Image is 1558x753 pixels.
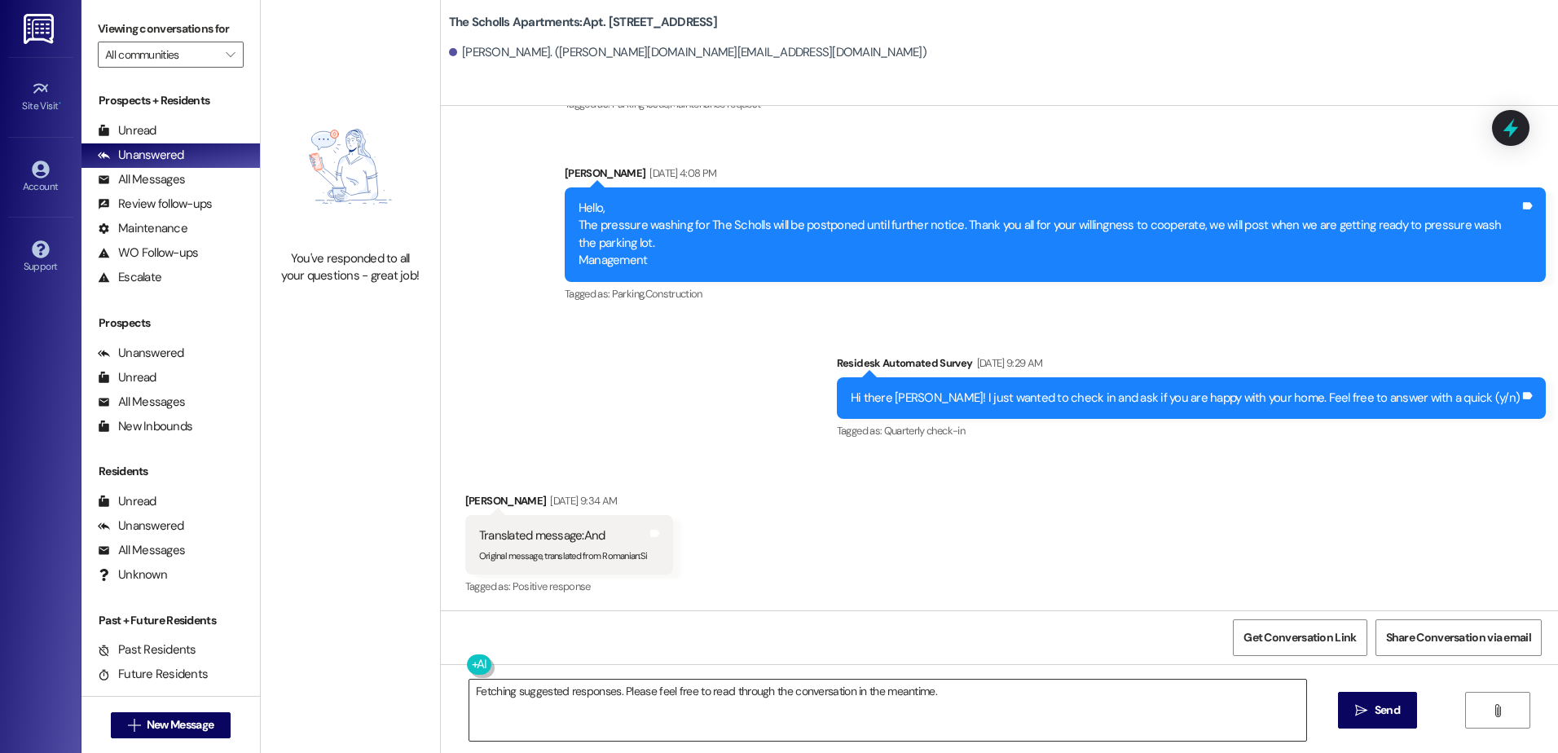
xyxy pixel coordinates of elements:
div: Prospects [81,315,260,332]
div: Unread [98,369,156,386]
div: Hi there [PERSON_NAME]! I just wanted to check in and ask if you are happy with your home. Feel f... [851,390,1520,407]
input: All communities [105,42,218,68]
textarea: Fetching suggested responses. Please feel free to read through the conversation in the meantime. [469,680,1305,741]
div: All Messages [98,171,185,188]
div: Unanswered [98,345,184,362]
span: Parking , [612,287,645,301]
div: Unread [98,493,156,510]
i:  [128,719,140,732]
div: Escalate [98,269,161,286]
div: [DATE] 9:29 AM [973,354,1043,372]
div: Tagged as: [837,419,1546,443]
b: The Scholls Apartments: Apt. [STREET_ADDRESS] [449,14,717,31]
a: Support [8,236,73,280]
div: Residesk Automated Survey [837,354,1546,377]
div: [PERSON_NAME]. ([PERSON_NAME][DOMAIN_NAME][EMAIL_ADDRESS][DOMAIN_NAME]) [449,44,926,61]
div: [DATE] 9:34 AM [546,492,617,509]
div: Prospects + Residents [81,92,260,109]
span: Positive response [513,579,591,593]
sub: Original message, translated from Romanian : Si [479,550,647,561]
a: Site Visit • [8,75,73,119]
button: Get Conversation Link [1233,619,1367,656]
span: Share Conversation via email [1386,629,1531,646]
div: New Inbounds [98,418,192,435]
div: Tagged as: [565,282,1546,306]
div: Future Residents [98,666,208,683]
div: Past Residents [98,641,196,658]
div: All Messages [98,394,185,411]
span: New Message [147,716,213,733]
i:  [1491,704,1503,717]
div: Translated message: And [479,527,647,544]
div: [PERSON_NAME] [465,492,673,515]
span: Parking issue , [612,97,670,111]
button: Send [1338,692,1417,729]
div: Maintenance [98,220,187,237]
span: Construction [645,287,702,301]
div: All Messages [98,542,185,559]
i:  [226,48,235,61]
span: Maintenance request [670,97,761,111]
div: [PERSON_NAME] [565,165,1546,187]
div: Unknown [98,566,167,583]
span: Get Conversation Link [1243,629,1356,646]
img: ResiDesk Logo [24,14,57,44]
i:  [1355,704,1367,717]
div: Hello, The pressure washing for The Scholls will be postponed until further notice. Thank you all... [579,200,1520,270]
span: Send [1375,702,1400,719]
div: Residents [81,463,260,480]
div: You've responded to all your questions - great job! [279,250,422,285]
div: [DATE] 4:08 PM [645,165,716,182]
div: Past + Future Residents [81,612,260,629]
button: Share Conversation via email [1375,619,1542,656]
div: Tagged as: [465,575,673,598]
span: • [59,98,61,109]
label: Viewing conversations for [98,16,244,42]
div: Unanswered [98,517,184,535]
div: Review follow-ups [98,196,212,213]
img: empty-state [279,91,422,242]
a: Account [8,156,73,200]
div: WO Follow-ups [98,244,198,262]
span: Quarterly check-in [884,424,965,438]
div: Unread [98,122,156,139]
button: New Message [111,712,231,738]
div: Unanswered [98,147,184,164]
